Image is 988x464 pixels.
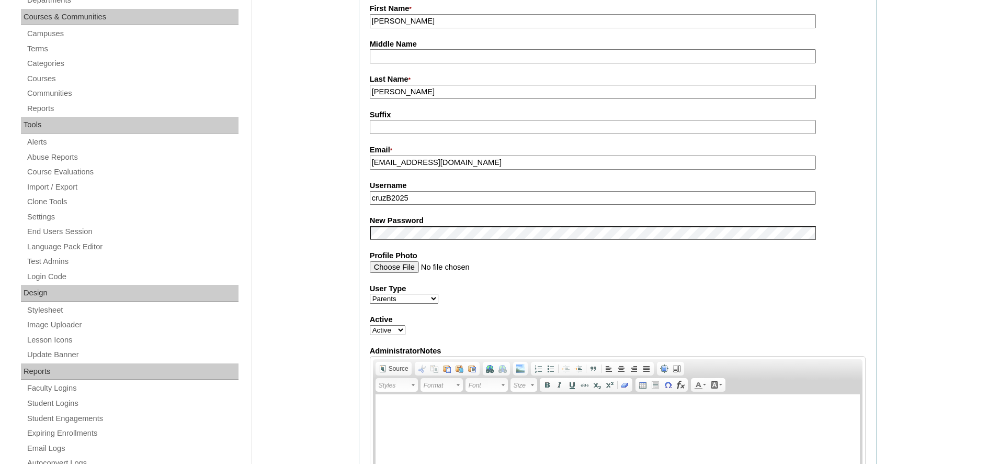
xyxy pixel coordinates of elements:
a: Italic [553,379,566,391]
a: Maximize [658,363,671,374]
label: Username [370,180,866,191]
a: Center [615,363,628,374]
label: First Name [370,3,866,15]
a: Course Evaluations [26,165,239,179]
a: Student Engagements [26,412,239,425]
label: New Password [370,215,866,226]
a: Size [510,378,537,392]
a: Superscript [604,379,616,391]
a: Categories [26,57,239,70]
a: Show Blocks [671,363,683,374]
a: Font [465,378,508,392]
a: Increase Indent [572,363,585,374]
a: Underline [566,379,578,391]
a: Insert/Remove Bulleted List [544,363,557,374]
a: Clone Tools [26,195,239,208]
a: Faculty Logins [26,382,239,395]
a: Paste from Word [466,363,479,374]
a: Language Pack Editor [26,240,239,253]
a: Import / Export [26,181,239,194]
a: Terms [26,42,239,56]
a: Cut [416,363,428,374]
a: Remove Format [619,379,631,391]
a: Link [484,363,496,374]
a: Background Color [708,379,724,391]
label: Suffix [370,109,866,120]
a: Insert Special Character [662,379,674,391]
a: Subscript [591,379,604,391]
a: Abuse Reports [26,151,239,164]
label: User Type [370,283,866,294]
a: Email Logs [26,442,239,455]
a: Insert Equation [674,379,687,391]
label: Last Name [370,74,866,85]
a: Reports [26,102,239,115]
a: Block Quote [587,363,600,374]
a: Communities [26,87,239,100]
a: Text Color [692,379,708,391]
span: Styles [379,379,410,392]
a: Strike Through [578,379,591,391]
div: Design [21,285,239,302]
a: Test Admins [26,255,239,268]
span: Source [387,364,408,373]
label: Email [370,145,866,156]
a: Table [637,379,649,391]
label: Active [370,314,866,325]
a: Bold [541,379,553,391]
span: Size [514,379,529,392]
a: Stylesheet [26,304,239,317]
a: Campuses [26,27,239,40]
a: Settings [26,211,239,224]
a: Expiring Enrollments [26,427,239,440]
div: Courses & Communities [21,9,239,26]
a: Insert/Remove Numbered List [532,363,544,374]
a: Justify [640,363,653,374]
a: Add Image [514,363,527,374]
a: Alerts [26,136,239,149]
a: Login Code [26,270,239,283]
a: Paste [441,363,453,374]
a: Courses [26,72,239,85]
a: Styles [376,378,418,392]
a: Decrease Indent [560,363,572,374]
a: Align Right [628,363,640,374]
a: Unlink [496,363,509,374]
span: Format [424,379,455,392]
a: End Users Session [26,225,239,238]
label: Profile Photo [370,250,866,261]
a: Student Logins [26,397,239,410]
a: Insert Horizontal Line [649,379,662,391]
label: Middle Name [370,39,866,50]
a: Update Banner [26,348,239,361]
label: AdministratorNotes [370,346,866,357]
a: Copy [428,363,441,374]
a: Align Left [603,363,615,374]
a: Image Uploader [26,318,239,332]
div: Reports [21,363,239,380]
a: Paste as plain text [453,363,466,374]
a: Source [377,363,411,374]
a: Format [421,378,463,392]
div: Tools [21,117,239,134]
a: Lesson Icons [26,334,239,347]
span: Font [469,379,500,392]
